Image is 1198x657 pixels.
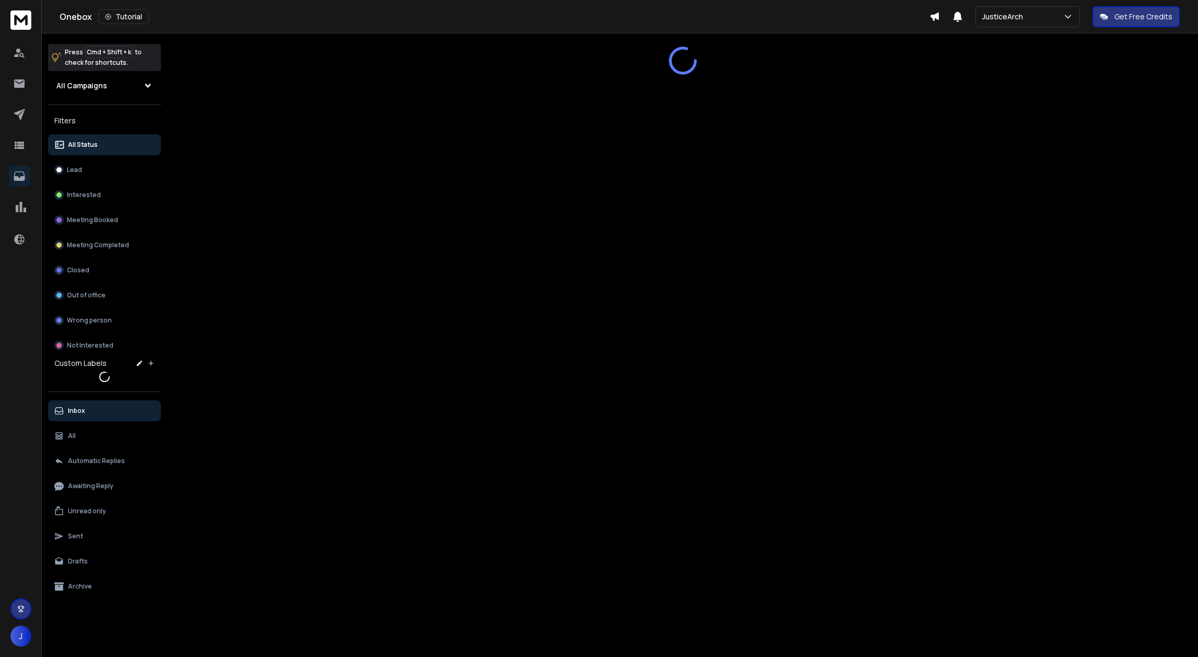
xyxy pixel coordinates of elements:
button: Interested [48,185,161,205]
p: Interested [67,191,101,199]
button: Awaiting Reply [48,476,161,497]
button: Unread only [48,501,161,522]
p: Sent [68,532,83,540]
p: All Status [68,141,98,149]
button: Not Interested [48,335,161,356]
p: Press to check for shortcuts. [65,47,142,68]
button: Get Free Credits [1092,6,1180,27]
p: Lead [67,166,82,174]
button: Out of office [48,285,161,306]
p: Meeting Booked [67,216,118,224]
p: Unread only [68,507,106,515]
button: J [10,626,31,647]
button: All Status [48,134,161,155]
button: Wrong person [48,310,161,331]
p: Meeting Completed [67,241,129,249]
button: Closed [48,260,161,281]
p: Awaiting Reply [68,482,113,490]
p: Not Interested [67,341,113,350]
button: Automatic Replies [48,451,161,471]
p: All [68,432,76,440]
button: Inbox [48,400,161,421]
p: Closed [67,266,89,274]
button: Meeting Booked [48,210,161,230]
div: Onebox [60,9,929,24]
p: Get Free Credits [1114,11,1172,22]
button: Tutorial [98,9,149,24]
button: All Campaigns [48,75,161,96]
p: JusticeArch [982,11,1027,22]
p: Archive [68,582,92,591]
h1: All Campaigns [56,80,107,91]
button: Archive [48,576,161,597]
p: Inbox [68,407,85,415]
button: Drafts [48,551,161,572]
h3: Filters [48,113,161,128]
p: Automatic Replies [68,457,125,465]
p: Wrong person [67,316,112,325]
span: Cmd + Shift + k [85,46,133,58]
button: All [48,425,161,446]
h3: Custom Labels [54,358,107,368]
p: Out of office [67,291,106,299]
button: Lead [48,159,161,180]
button: Sent [48,526,161,547]
p: Drafts [68,557,88,566]
button: Meeting Completed [48,235,161,256]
